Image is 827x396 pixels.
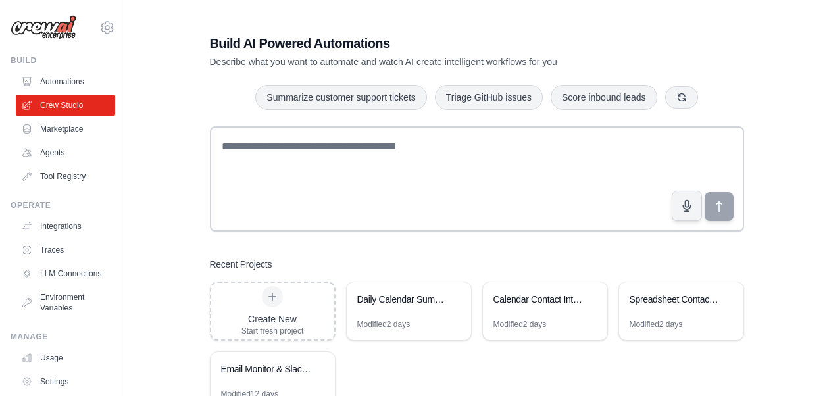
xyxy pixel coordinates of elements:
[11,15,76,40] img: Logo
[16,287,115,318] a: Environment Variables
[16,216,115,237] a: Integrations
[630,293,720,306] div: Spreadsheet Contact Emailer
[16,118,115,139] a: Marketplace
[665,86,698,109] button: Get new suggestions
[16,166,115,187] a: Tool Registry
[241,326,304,336] div: Start fresh project
[435,85,543,110] button: Triage GitHub issues
[630,319,683,330] div: Modified 2 days
[241,312,304,326] div: Create New
[221,362,311,376] div: Email Monitor & Slack Alerter
[16,142,115,163] a: Agents
[493,293,584,306] div: Calendar Contact Intelligence
[357,319,411,330] div: Modified 2 days
[16,71,115,92] a: Automations
[11,55,115,66] div: Build
[16,371,115,392] a: Settings
[16,239,115,260] a: Traces
[11,332,115,342] div: Manage
[16,95,115,116] a: Crew Studio
[11,200,115,210] div: Operate
[357,293,447,306] div: Daily Calendar Summary Automation
[16,263,115,284] a: LLM Connections
[210,55,652,68] p: Describe what you want to automate and watch AI create intelligent workflows for you
[672,191,702,221] button: Click to speak your automation idea
[255,85,426,110] button: Summarize customer support tickets
[16,347,115,368] a: Usage
[210,258,272,271] h3: Recent Projects
[210,34,652,53] h1: Build AI Powered Automations
[551,85,657,110] button: Score inbound leads
[493,319,547,330] div: Modified 2 days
